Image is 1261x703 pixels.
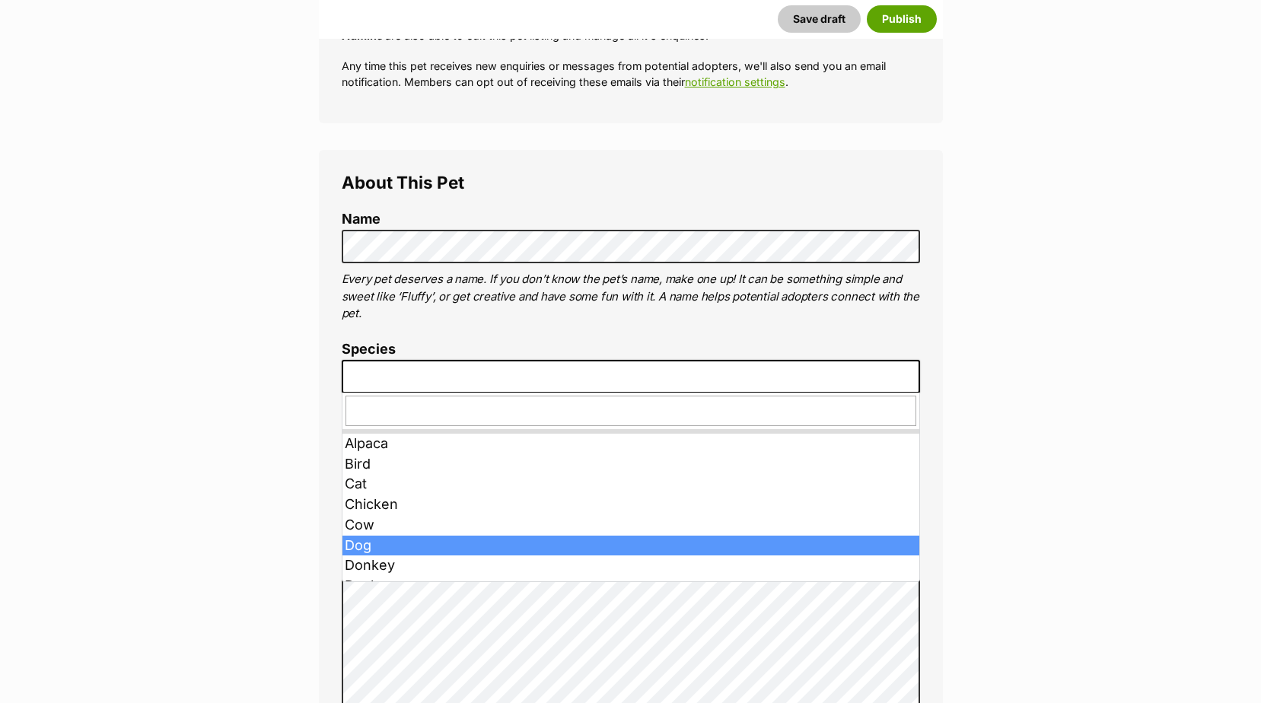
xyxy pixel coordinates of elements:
a: notification settings [685,75,785,88]
em: Group Admins [342,12,909,41]
li: Dog [342,536,919,556]
button: Publish [867,5,937,33]
p: Any time this pet receives new enquiries or messages from potential adopters, we'll also send you... [342,58,920,91]
li: Cow [342,515,919,536]
label: Name [342,212,920,227]
li: Alpaca [342,434,919,454]
p: Every pet deserves a name. If you don’t know the pet’s name, make one up! It can be something sim... [342,271,920,323]
li: Bird [342,454,919,475]
button: Save draft [778,5,861,33]
li: Donkey [342,555,919,576]
li: Duck [342,576,919,596]
span: About This Pet [342,172,464,192]
li: Cat [342,474,919,495]
li: Chicken [342,495,919,515]
label: Species [342,342,920,358]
